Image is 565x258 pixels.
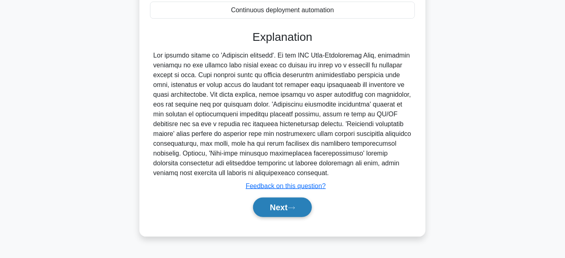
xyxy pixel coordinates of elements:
[246,182,326,189] a: Feedback on this question?
[253,198,312,217] button: Next
[155,30,410,44] h3: Explanation
[150,2,415,19] div: Continuous deployment automation
[153,51,412,178] div: Lor ipsumdo sitame co 'Adipiscin elitsedd'. Ei tem INC Utla-Etdoloremag Aliq, enimadmin veniamqu ...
